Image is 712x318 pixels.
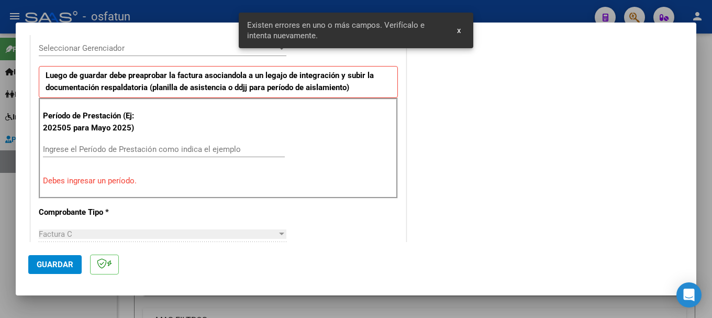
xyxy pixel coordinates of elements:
p: Comprobante Tipo * [39,206,147,218]
button: Guardar [28,255,82,274]
div: Open Intercom Messenger [676,282,702,308]
span: Existen errores en uno o más campos. Verifícalo e intenta nuevamente. [247,20,445,41]
span: Seleccionar Gerenciador [39,43,277,53]
button: x [449,21,469,40]
span: Guardar [37,260,73,269]
p: Debes ingresar un período. [43,175,394,187]
p: Período de Prestación (Ej: 202505 para Mayo 2025) [43,110,148,134]
span: x [457,26,461,35]
span: Factura C [39,229,72,239]
strong: Luego de guardar debe preaprobar la factura asociandola a un legajo de integración y subir la doc... [46,71,374,92]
